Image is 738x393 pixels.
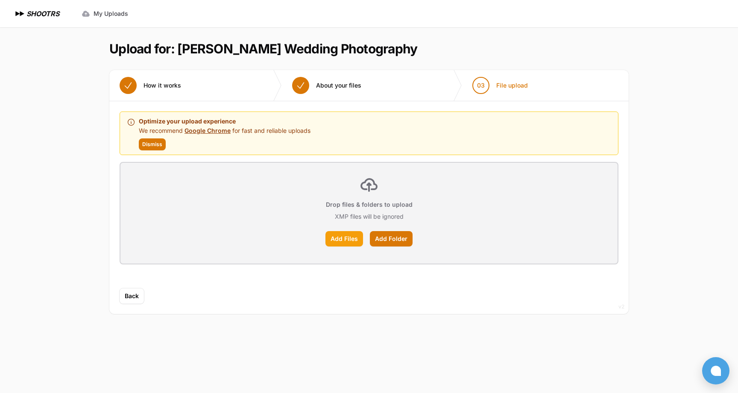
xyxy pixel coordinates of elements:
[125,292,139,300] span: Back
[282,70,372,101] button: About your files
[702,357,729,384] button: Open chat window
[184,127,231,134] a: Google Chrome
[120,288,144,304] button: Back
[109,41,417,56] h1: Upload for: [PERSON_NAME] Wedding Photography
[109,70,191,101] button: How it works
[139,116,310,126] p: Optimize your upload experience
[618,302,624,312] div: v2
[496,81,528,90] span: File upload
[14,9,26,19] img: SHOOTRS
[94,9,128,18] span: My Uploads
[477,81,485,90] span: 03
[316,81,361,90] span: About your files
[143,81,181,90] span: How it works
[142,141,162,148] span: Dismiss
[335,212,404,221] p: XMP files will be ignored
[139,138,166,150] button: Dismiss
[326,200,413,209] p: Drop files & folders to upload
[26,9,59,19] h1: SHOOTRS
[139,126,310,135] p: We recommend for fast and reliable uploads
[462,70,538,101] button: 03 File upload
[325,231,363,246] label: Add Files
[370,231,413,246] label: Add Folder
[14,9,59,19] a: SHOOTRS SHOOTRS
[76,6,133,21] a: My Uploads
